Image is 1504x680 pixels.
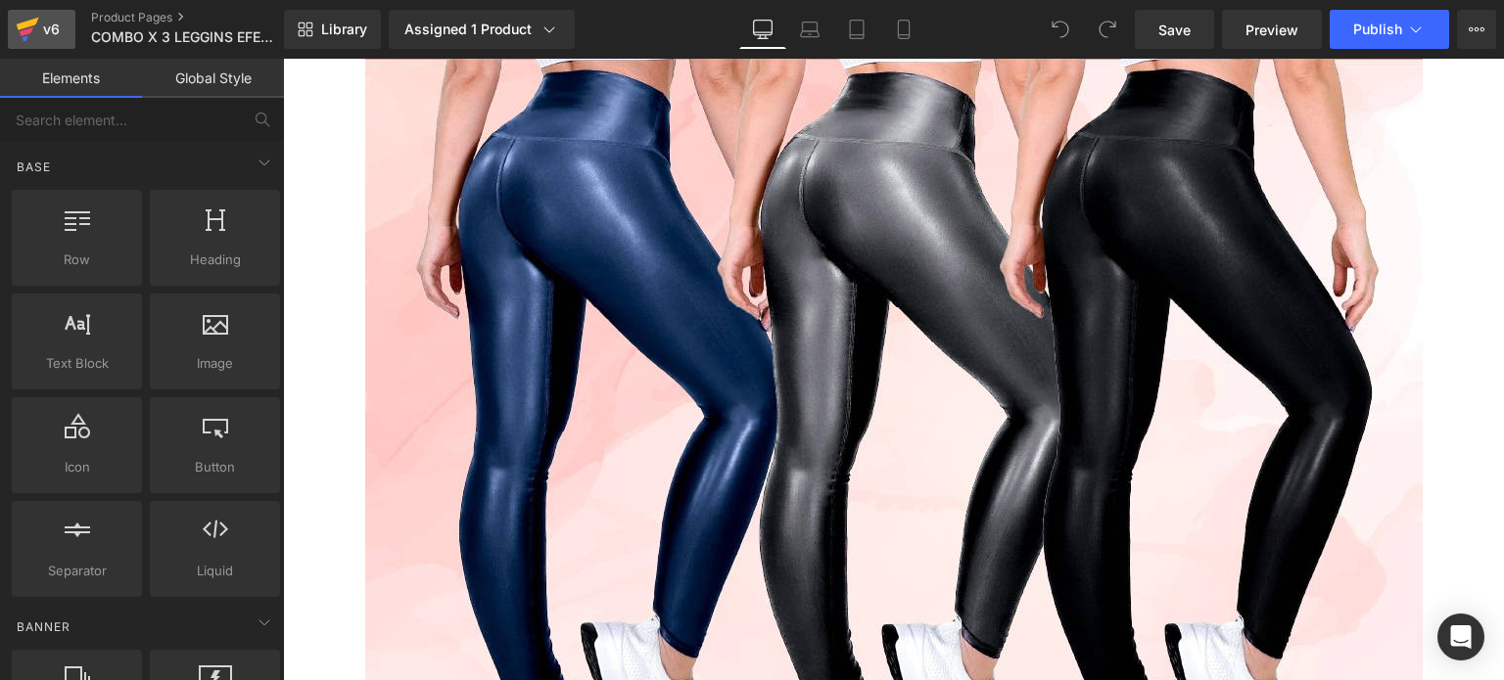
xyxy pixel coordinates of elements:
[404,20,559,39] div: Assigned 1 Product
[833,10,880,49] a: Tablet
[156,353,274,374] span: Image
[739,10,786,49] a: Desktop
[8,10,75,49] a: v6
[1330,10,1449,49] button: Publish
[91,10,316,25] a: Product Pages
[1245,20,1298,40] span: Preview
[284,10,381,49] a: New Library
[18,353,136,374] span: Text Block
[1041,10,1080,49] button: Undo
[321,21,367,38] span: Library
[18,249,136,270] span: Row
[786,10,833,49] a: Laptop
[156,249,274,270] span: Heading
[1353,22,1402,37] span: Publish
[1437,613,1484,660] div: Open Intercom Messenger
[142,59,284,98] a: Global Style
[1457,10,1496,49] button: More
[1222,10,1322,49] a: Preview
[1158,20,1191,40] span: Save
[15,158,53,176] span: Base
[18,457,136,477] span: Icon
[15,617,72,636] span: Banner
[880,10,927,49] a: Mobile
[156,457,274,477] span: Button
[1088,10,1127,49] button: Redo
[18,561,136,581] span: Separator
[156,561,274,581] span: Liquid
[91,29,279,45] span: COMBO X 3 LEGGINS EFECTO CUERO [DATE]
[39,17,64,42] div: v6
